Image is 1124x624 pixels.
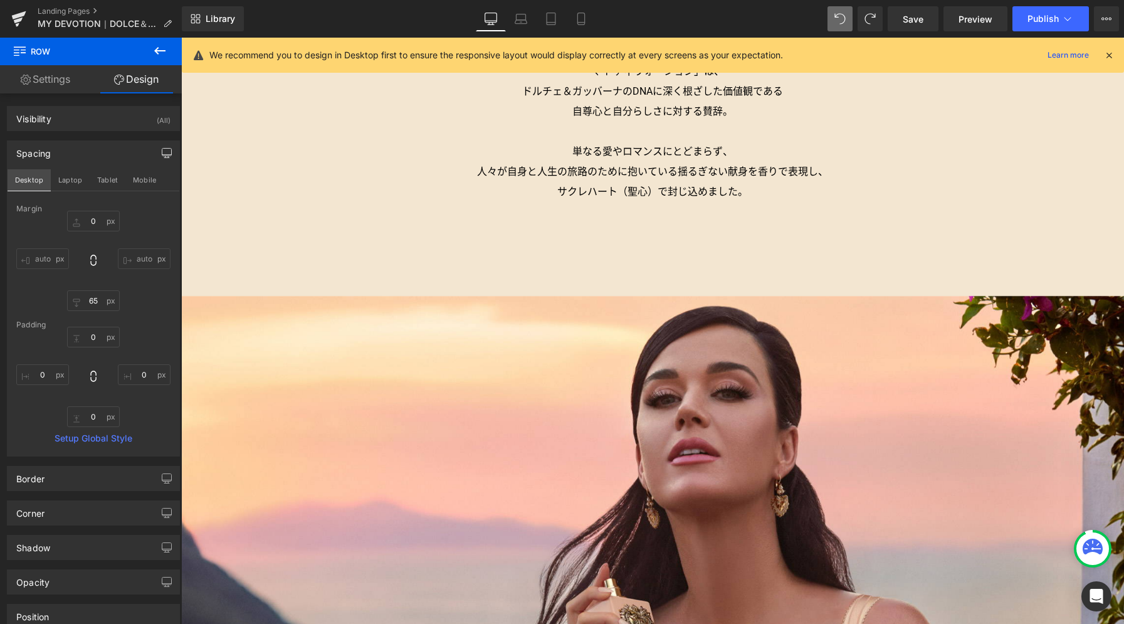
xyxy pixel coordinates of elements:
div: Visibility [16,107,51,124]
button: Undo [827,6,853,31]
a: Setup Global Style [16,433,171,443]
span: Save [903,13,923,26]
div: Open Intercom Messenger [1081,581,1111,611]
button: More [1094,6,1119,31]
p: 「マイ ディヴォーション」は、 [95,24,848,44]
input: 0 [67,327,120,347]
p: ドルチェ＆ガッバーナのDNAに深く根ざした価値観である [95,44,848,64]
a: New Library [182,6,244,31]
div: Opacity [16,570,50,588]
p: サクレハート（聖心）で封じ込めました。 [95,144,848,164]
div: Spacing [16,141,51,159]
div: Padding [16,320,171,329]
button: Desktop [8,169,51,191]
input: 0 [67,211,120,231]
span: Preview [959,13,992,26]
div: Corner [16,501,45,519]
input: 0 [16,248,69,269]
span: Publish [1027,14,1059,24]
p: We recommend you to design in Desktop first to ensure the responsive layout would display correct... [209,48,783,62]
span: Row [13,38,138,65]
input: 0 [16,364,69,385]
a: Design [91,65,182,93]
div: (All) [157,107,171,127]
a: Preview [943,6,1007,31]
a: Landing Pages [38,6,182,16]
button: Publish [1012,6,1089,31]
div: Shadow [16,536,50,553]
p: 単なる愛やロマンスにとどまらず、 [95,104,848,124]
div: Position [16,605,49,622]
span: Library [206,13,235,24]
a: Desktop [476,6,506,31]
p: 人々が自身と人生の旅路のために抱いている揺るぎない献身を香りで表現し、 [95,124,848,144]
a: Mobile [566,6,596,31]
a: Tablet [536,6,566,31]
a: Learn more [1043,48,1094,63]
button: Mobile [125,169,164,191]
input: 0 [67,406,120,427]
button: Redo [858,6,883,31]
div: Margin [16,204,171,213]
span: MY DEVOTION｜DOLCE＆GABBANA（[PERSON_NAME]＆ガッバーナ） [38,19,158,29]
button: Tablet [90,169,125,191]
input: 0 [118,248,171,269]
div: Border [16,467,45,484]
a: Laptop [506,6,536,31]
input: 0 [67,290,120,311]
input: 0 [118,364,171,385]
p: 自尊心と自分らしさに対する賛辞。 [95,64,848,84]
button: Laptop [51,169,90,191]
